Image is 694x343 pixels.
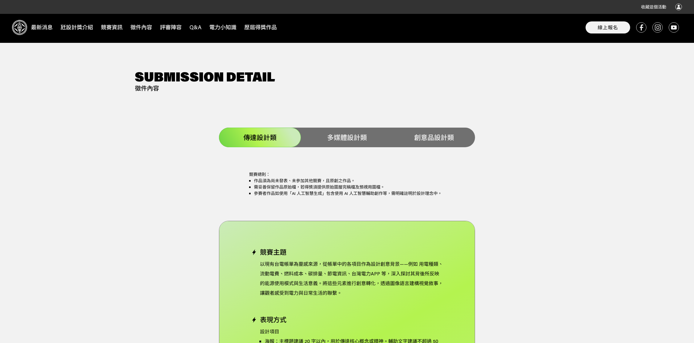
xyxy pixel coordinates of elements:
span: 徵件內容 [127,22,155,32]
button: 線上報名 [586,21,630,33]
p: 設計項目 [251,327,443,336]
li: 作品須為尚未發表、未參加其他競賽，且原創之作品。 [254,178,445,184]
span: 競賽主題 [260,248,286,256]
span: 表現方式 [260,316,286,324]
span: 瓩設計獎介紹 [57,22,96,32]
img: Logo [12,20,27,35]
span: 歷屆得獎作品 [241,22,280,32]
a: 徵件內容 [127,14,156,40]
a: 電力小知識 [205,14,240,40]
a: 瓩設計獎介紹 [57,14,97,40]
p: 以現有台電帳單為靈感來源，從帳單中的各項目作為設計創意背景——例如 用電種類、流動電費、燃料成本、碳排量、節電資訊、台灣電力APP 等，深入探討其背後所反映的能源使用模式與生活意義。將這些元素進... [251,259,443,298]
li: 需妥善保留作品原始檔，若得獎須提供原始圖層完稿檔及預視用圖檔。 [254,184,445,190]
span: 最新消息 [28,22,56,32]
span: 創意品設計類 [414,133,454,142]
p: 競賽總則： [249,171,445,178]
a: Q&A [186,14,205,40]
span: 傳達設計類 [243,133,277,142]
span: Submission Detail [135,70,559,83]
span: 電力小知識 [206,22,240,32]
a: 競賽資訊 [97,14,127,40]
a: 歷屆得獎作品 [240,14,281,40]
span: 評審陣容 [157,22,185,32]
span: 多媒體設計類 [327,133,367,142]
li: 參賽者作品如使用「AI 人工智慧生成」包含使用 AI 人工智慧輔助創作等，需明確註明於設計理念中。 [254,190,445,197]
span: 競賽資訊 [98,22,126,32]
a: 最新消息 [27,14,57,40]
span: 收藏這個活動 [641,5,666,9]
span: Q&A [186,22,205,32]
span: 線上報名 [598,24,618,30]
span: 徵件內容 [135,84,559,92]
a: 評審陣容 [156,14,186,40]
